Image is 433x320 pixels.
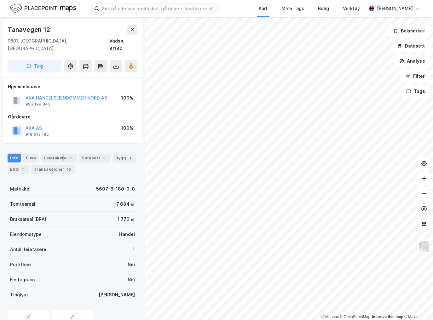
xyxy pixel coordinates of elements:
[96,185,135,193] div: 5607-8-180-0-0
[318,5,329,12] div: Bolig
[20,166,26,173] div: 1
[401,85,430,98] button: Tags
[321,315,339,319] a: Mapbox
[10,185,31,193] div: Matrikkel
[99,291,135,299] div: [PERSON_NAME]
[343,5,360,12] div: Verktøy
[401,290,433,320] iframe: Chat Widget
[66,166,72,173] div: 10
[121,124,133,132] div: 100%
[377,5,413,12] div: [PERSON_NAME]
[99,4,219,13] input: Søk på adresse, matrikkel, gårdeiere, leietakere eller personer
[127,155,134,161] div: 1
[26,132,49,137] div: 919 513 195
[133,246,135,253] div: 1
[388,25,430,37] button: Bokmerker
[340,315,371,319] a: OpenStreetMap
[418,241,430,253] img: Z
[128,276,135,283] div: Nei
[116,200,135,208] div: 7 684 ㎡
[8,165,29,174] div: ESG
[10,200,35,208] div: Tomteareal
[42,154,77,163] div: Leietakere
[8,25,51,35] div: Tanavegen 12
[110,37,137,52] div: Vadsø, 8/180
[401,290,433,320] div: Kontrollprogram for chat
[10,3,76,14] img: logo.f888ab2527a4732fd821a326f86c7f29.svg
[10,291,28,299] div: Tinglyst
[10,231,42,238] div: Eiendomstype
[8,154,21,163] div: Info
[118,215,135,223] div: 1 770 ㎡
[281,5,304,12] div: Mine Tags
[10,261,31,268] div: Punktleie
[400,70,430,83] button: Filter
[68,155,74,161] div: 1
[10,215,46,223] div: Bruksareal (BRA)
[394,55,430,67] button: Analyse
[8,37,110,52] div: 9801, [GEOGRAPHIC_DATA], [GEOGRAPHIC_DATA]
[79,154,110,163] div: Datasett
[121,94,133,102] div: 100%
[259,5,268,12] div: Kart
[26,102,50,107] div: 996 199 843
[392,40,430,52] button: Datasett
[31,165,75,174] div: Transaksjoner
[372,315,403,319] a: Improve this map
[119,231,135,238] div: Handel
[8,113,137,121] div: Gårdeiere
[113,154,136,163] div: Bygg
[101,155,108,161] div: 3
[23,154,39,163] div: Eiere
[10,246,46,253] div: Antall leietakere
[8,83,137,90] div: Hjemmelshaver
[10,276,35,283] div: Festegrunn
[8,60,62,72] button: Tag
[128,261,135,268] div: Nei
